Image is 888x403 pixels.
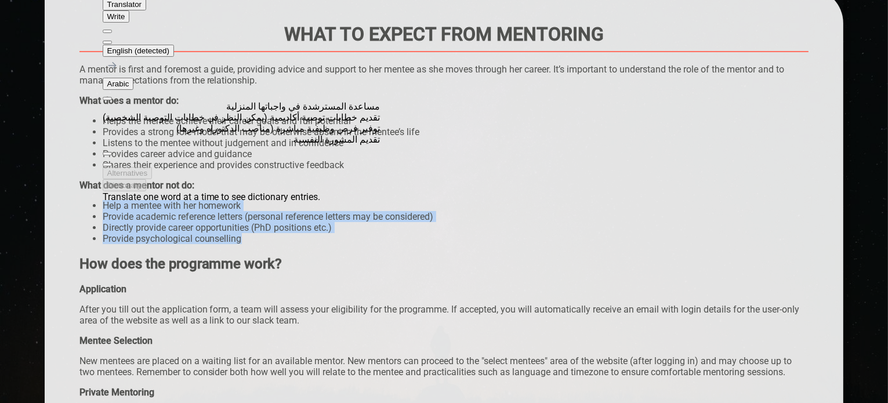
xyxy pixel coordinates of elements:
[79,180,809,191] div: What does a mentor not do:
[79,335,153,346] b: Mentee Selection
[79,387,154,398] b: Private Mentoring
[79,95,809,106] div: What does a mentor do:
[79,256,809,272] h2: How does the programme work?
[79,23,809,45] h1: WHAT TO EXPECT FROM MENTORING
[79,64,809,86] p: A mentor is first and foremost a guide, providing advice and support to her mentee as she moves t...
[103,211,809,222] li: Provide academic reference letters (personal reference letters may be considered)
[103,126,809,137] li: Provides a strong role-model that may be otherwise absent in the mentee’s life
[103,115,809,126] li: Helps the mentee achieve their career goals and full potential
[103,222,809,233] li: Directly provide career opportunities (PhD positions etc.)
[79,304,809,326] p: After you till out the application form, a team will assess your eligibility for the programme. I...
[103,200,809,211] li: Help a mentee with her homework
[103,137,809,148] li: Listens to the mentee without judgement and in confidence
[103,148,809,159] li: Provides career advice and guidance
[103,233,809,244] li: Provide psychological counselling
[79,284,126,295] b: Application
[79,355,809,377] p: New mentees are placed on a waiting list for an available mentor. New mentors can proceed to the ...
[103,159,809,170] li: Shares their experience and provides constructive feedback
